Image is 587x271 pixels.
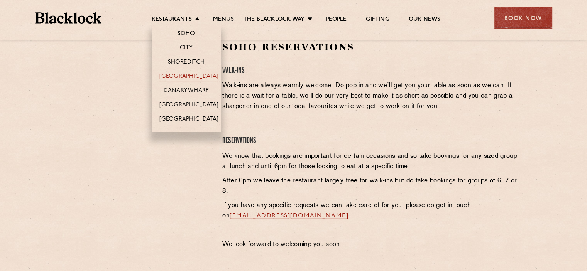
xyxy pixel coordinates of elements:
a: Shoreditch [168,59,205,67]
a: The Blacklock Way [244,16,304,24]
a: Soho [178,30,195,39]
p: After 6pm we leave the restaurant largely free for walk-ins but do take bookings for groups of 6,... [222,176,518,197]
p: We look forward to welcoming you soon. [222,239,518,250]
a: Menus [213,16,234,24]
iframe: OpenTable make booking widget [96,40,183,157]
a: [GEOGRAPHIC_DATA] [159,101,218,110]
a: Restaurants [152,16,192,24]
a: City [180,44,193,53]
h4: Walk-Ins [222,66,518,76]
p: We know that bookings are important for certain occasions and so take bookings for any sized grou... [222,151,518,172]
a: Our News [409,16,441,24]
div: Book Now [494,7,552,29]
img: BL_Textured_Logo-footer-cropped.svg [35,12,102,24]
p: If you have any specific requests we can take care of for you, please do get in touch on . [222,200,518,221]
a: [EMAIL_ADDRESS][DOMAIN_NAME] [230,213,348,219]
p: Walk-ins are always warmly welcome. Do pop in and we’ll get you your table as soon as we can. If ... [222,81,518,112]
h2: Soho Reservations [222,40,518,54]
a: People [326,16,347,24]
h4: Reservations [222,136,518,146]
a: Canary Wharf [164,87,209,96]
a: [GEOGRAPHIC_DATA] [159,116,218,124]
a: [GEOGRAPHIC_DATA] [159,73,218,81]
a: Gifting [366,16,389,24]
